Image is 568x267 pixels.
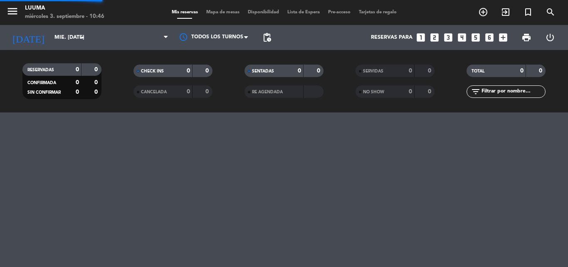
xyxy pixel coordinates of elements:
span: Pre-acceso [324,10,355,15]
span: Tarjetas de regalo [355,10,401,15]
i: arrow_drop_down [77,32,87,42]
i: filter_list [471,87,481,97]
i: looks_6 [484,32,495,43]
strong: 0 [187,68,190,74]
strong: 0 [428,68,433,74]
i: exit_to_app [501,7,511,17]
strong: 0 [409,68,412,74]
span: pending_actions [262,32,272,42]
input: Filtrar por nombre... [481,87,545,96]
i: turned_in_not [523,7,533,17]
strong: 0 [94,89,99,95]
span: CHECK INS [141,69,164,73]
span: SENTADAS [252,69,274,73]
i: menu [6,5,19,17]
span: TOTAL [472,69,484,73]
span: Mis reservas [168,10,202,15]
span: Disponibilidad [244,10,283,15]
i: looks_4 [457,32,467,43]
strong: 0 [187,89,190,95]
i: looks_5 [470,32,481,43]
strong: 0 [76,89,79,95]
span: print [521,32,531,42]
span: CONFIRMADA [27,81,56,85]
strong: 0 [539,68,544,74]
strong: 0 [205,89,210,95]
i: looks_one [415,32,426,43]
i: looks_3 [443,32,454,43]
span: SIN CONFIRMAR [27,90,61,95]
span: NO SHOW [363,90,384,94]
i: power_settings_new [545,32,555,42]
span: RE AGENDADA [252,90,283,94]
div: miércoles 3. septiembre - 10:46 [25,12,104,21]
strong: 0 [205,68,210,74]
span: Mapa de mesas [202,10,244,15]
span: RESERVADAS [27,68,54,72]
i: add_box [498,32,509,43]
button: menu [6,5,19,20]
strong: 0 [317,68,322,74]
strong: 0 [76,67,79,72]
span: SERVIDAS [363,69,383,73]
strong: 0 [428,89,433,95]
strong: 0 [94,80,99,85]
strong: 0 [409,89,412,95]
div: LOG OUT [538,25,562,50]
span: CANCELADA [141,90,167,94]
strong: 0 [76,80,79,85]
i: looks_two [429,32,440,43]
strong: 0 [520,68,524,74]
div: Luuma [25,4,104,12]
span: Lista de Espera [283,10,324,15]
i: [DATE] [6,28,50,47]
strong: 0 [94,67,99,72]
span: Reservas para [371,35,412,40]
i: add_circle_outline [478,7,488,17]
i: search [546,7,556,17]
strong: 0 [298,68,301,74]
